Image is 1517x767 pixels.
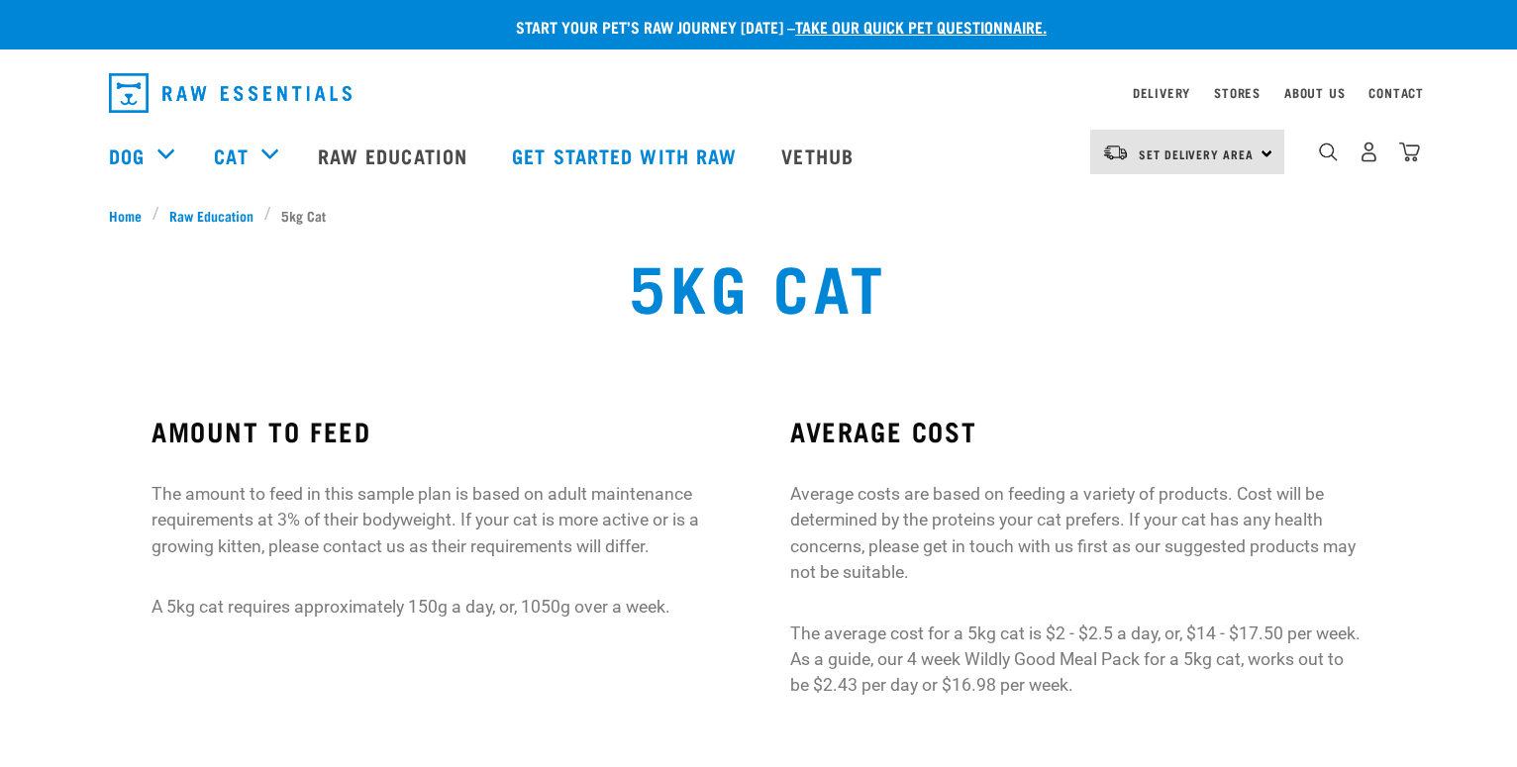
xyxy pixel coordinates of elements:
p: A 5kg cat requires approximately 150g a day, or, 1050g over a week. [152,594,727,620]
h3: AVERAGE COST [790,416,1365,446]
a: Get started with Raw [492,116,761,195]
img: van-moving.png [1102,144,1129,161]
a: Vethub [761,116,878,195]
h3: AMOUNT TO FEED [152,416,727,446]
img: Raw Essentials Logo [109,73,352,113]
p: The average cost for a 5kg cat is $2 - $2.5 a day, or, $14 - $17.50 per week. As a guide, our 4 w... [790,621,1365,699]
a: Contact [1368,89,1424,96]
h1: 5kg Cat [630,249,887,321]
nav: breadcrumbs [109,205,1408,226]
img: home-icon@2x.png [1399,142,1420,162]
img: home-icon-1@2x.png [1319,143,1338,161]
a: Dog [109,141,145,170]
span: Raw Education [169,205,253,226]
a: About Us [1284,89,1345,96]
img: user.png [1359,142,1379,162]
nav: dropdown navigation [93,65,1424,121]
p: Average costs are based on feeding a variety of products. Cost will be determined by the proteins... [790,481,1365,586]
a: Stores [1214,89,1261,96]
a: Delivery [1133,89,1190,96]
span: Home [109,205,142,226]
a: take our quick pet questionnaire. [795,22,1047,31]
p: The amount to feed in this sample plan is based on adult maintenance requirements at 3% of their ... [152,481,727,559]
a: Raw Education [298,116,492,195]
span: Set Delivery Area [1139,150,1254,157]
a: Cat [214,141,248,170]
a: Home [109,205,152,226]
a: Raw Education [159,205,264,226]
